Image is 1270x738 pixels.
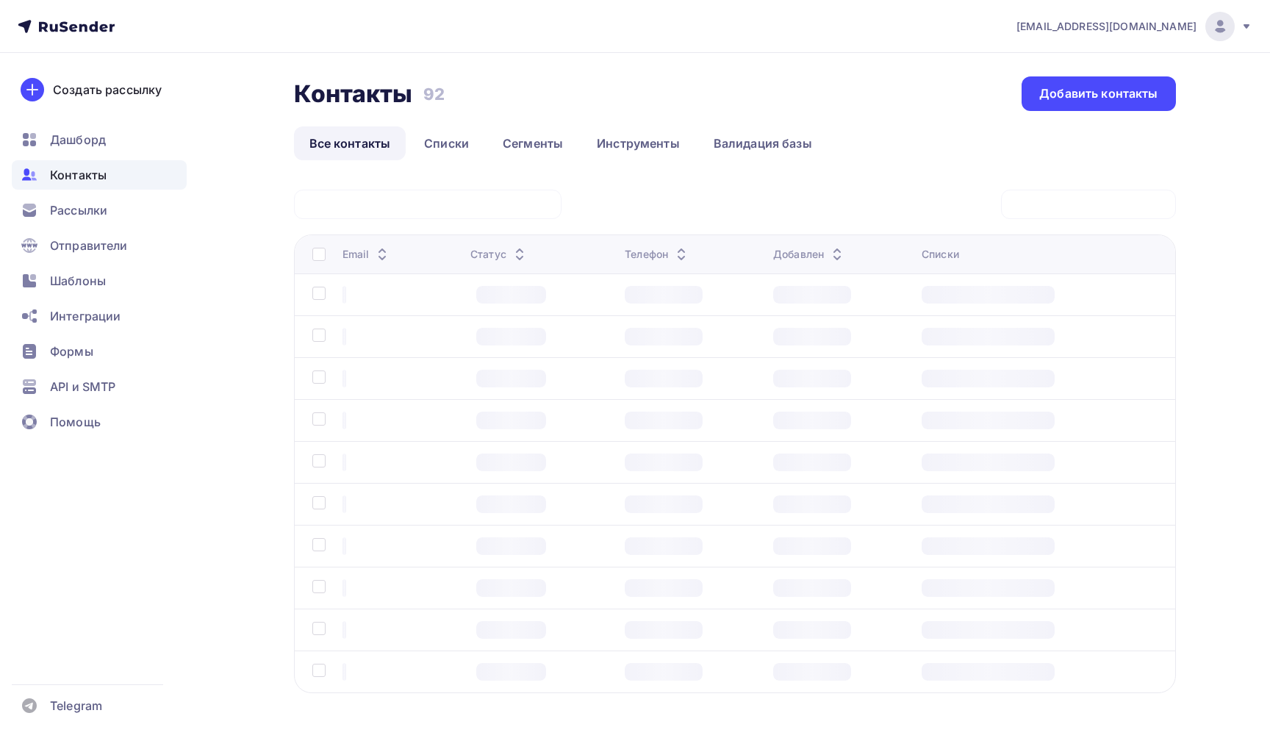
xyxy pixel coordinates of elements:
span: Рассылки [50,201,107,219]
a: Контакты [12,160,187,190]
a: Сегменты [487,126,578,160]
div: Статус [470,247,528,262]
span: Формы [50,343,93,360]
div: Создать рассылку [53,81,162,98]
a: Валидация базы [698,126,828,160]
a: Формы [12,337,187,366]
div: Добавить контакты [1039,85,1158,102]
div: Списки [922,247,959,262]
span: Дашборд [50,131,106,148]
a: Отправители [12,231,187,260]
span: [EMAIL_ADDRESS][DOMAIN_NAME] [1016,19,1197,34]
a: Списки [409,126,484,160]
h3: 92 [423,84,445,104]
a: Все контакты [294,126,406,160]
div: Email [342,247,392,262]
a: Дашборд [12,125,187,154]
span: Интеграции [50,307,121,325]
a: Рассылки [12,196,187,225]
a: Шаблоны [12,266,187,295]
span: Контакты [50,166,107,184]
span: API и SMTP [50,378,115,395]
span: Шаблоны [50,272,106,290]
a: [EMAIL_ADDRESS][DOMAIN_NAME] [1016,12,1252,41]
a: Инструменты [581,126,695,160]
span: Отправители [50,237,128,254]
span: Telegram [50,697,102,714]
span: Помощь [50,413,101,431]
h2: Контакты [294,79,413,109]
div: Добавлен [773,247,846,262]
div: Телефон [625,247,690,262]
